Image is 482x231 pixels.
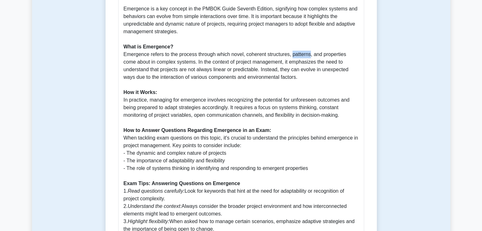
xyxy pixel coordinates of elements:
[128,203,182,209] i: Understand the context:
[128,188,185,194] i: Read questions carefully:
[124,128,271,133] b: How to Answer Questions Regarding Emergence in an Exam:
[124,90,157,95] b: How it Works:
[128,219,170,224] i: Highlight flexibility:
[124,181,240,186] b: Exam Tips: Answering Questions on Emergence
[124,44,173,49] b: What is Emergence?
